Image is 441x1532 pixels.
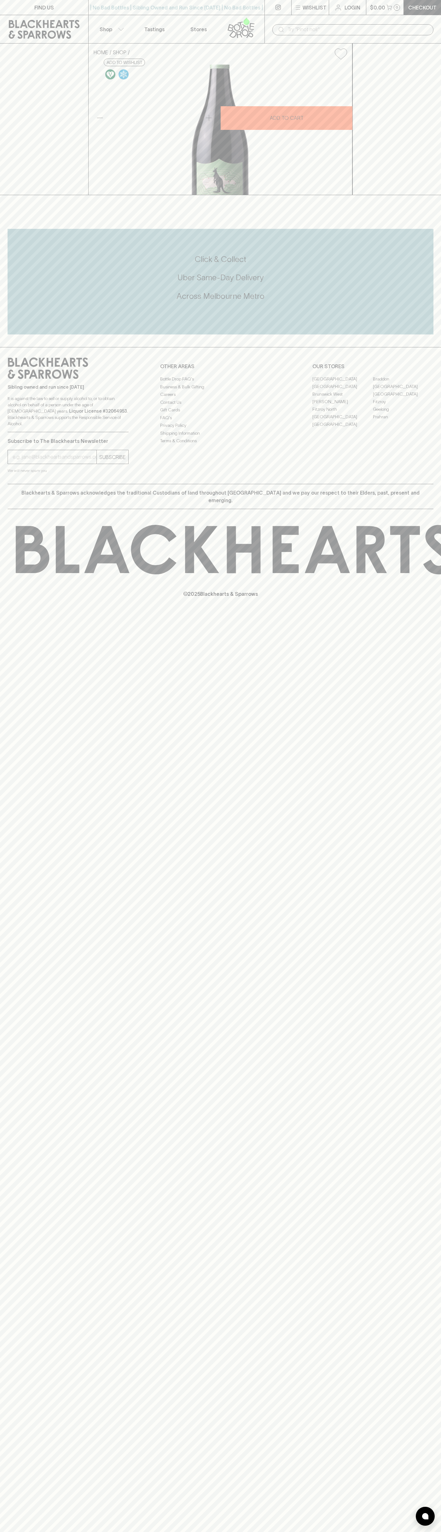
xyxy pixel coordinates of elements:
a: Business & Bulk Gifting [160,383,281,391]
a: Tastings [132,15,177,43]
a: [GEOGRAPHIC_DATA] [373,390,433,398]
img: Chilled Red [119,69,129,79]
a: [GEOGRAPHIC_DATA] [312,421,373,428]
strong: Liquor License #32064953 [69,409,127,414]
a: Braddon [373,375,433,383]
p: Checkout [408,4,437,11]
input: e.g. jane@blackheartsandsparrows.com.au [13,452,96,462]
button: Add to wishlist [332,46,350,62]
p: Sibling owned and run since [DATE] [8,384,129,390]
a: FAQ's [160,414,281,421]
h5: Uber Same-Day Delivery [8,272,433,283]
input: Try "Pinot noir" [287,25,428,35]
a: [GEOGRAPHIC_DATA] [312,375,373,383]
button: SUBSCRIBE [97,450,128,464]
a: [GEOGRAPHIC_DATA] [312,413,373,421]
a: Terms & Conditions [160,437,281,445]
a: Shipping Information [160,429,281,437]
p: ADD TO CART [270,114,304,122]
a: SHOP [113,49,126,55]
a: [PERSON_NAME] [312,398,373,405]
p: Tastings [144,26,165,33]
a: Stores [177,15,221,43]
a: Wonderful as is, but a slight chill will enhance the aromatics and give it a beautiful crunch. [117,68,130,81]
a: Fitzroy [373,398,433,405]
a: Made without the use of any animal products. [104,68,117,81]
div: Call to action block [8,229,433,334]
a: [GEOGRAPHIC_DATA] [373,383,433,390]
a: Bottle Drop FAQ's [160,375,281,383]
h5: Click & Collect [8,254,433,264]
a: Geelong [373,405,433,413]
p: Wishlist [303,4,327,11]
p: It is against the law to sell or supply alcohol to, or to obtain alcohol on behalf of a person un... [8,395,129,427]
p: OUR STORES [312,363,433,370]
p: Stores [190,26,207,33]
img: bubble-icon [422,1513,428,1519]
a: HOME [94,49,108,55]
p: Subscribe to The Blackhearts Newsletter [8,437,129,445]
button: ADD TO CART [221,106,352,130]
p: OTHER AREAS [160,363,281,370]
p: $0.00 [370,4,385,11]
a: [GEOGRAPHIC_DATA] [312,383,373,390]
p: FIND US [34,4,54,11]
a: Gift Cards [160,406,281,414]
a: Contact Us [160,398,281,406]
a: Careers [160,391,281,398]
p: 0 [396,6,398,9]
p: SUBSCRIBE [99,453,126,461]
a: Privacy Policy [160,422,281,429]
p: Blackhearts & Sparrows acknowledges the traditional Custodians of land throughout [GEOGRAPHIC_DAT... [12,489,429,504]
a: Prahran [373,413,433,421]
button: Shop [89,15,133,43]
h5: Across Melbourne Metro [8,291,433,301]
a: Fitzroy North [312,405,373,413]
p: We will never spam you [8,467,129,474]
img: Vegan [105,69,115,79]
a: Brunswick West [312,390,373,398]
button: Add to wishlist [104,59,145,66]
p: Login [345,4,360,11]
p: Shop [100,26,112,33]
img: 41212.png [89,65,352,195]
